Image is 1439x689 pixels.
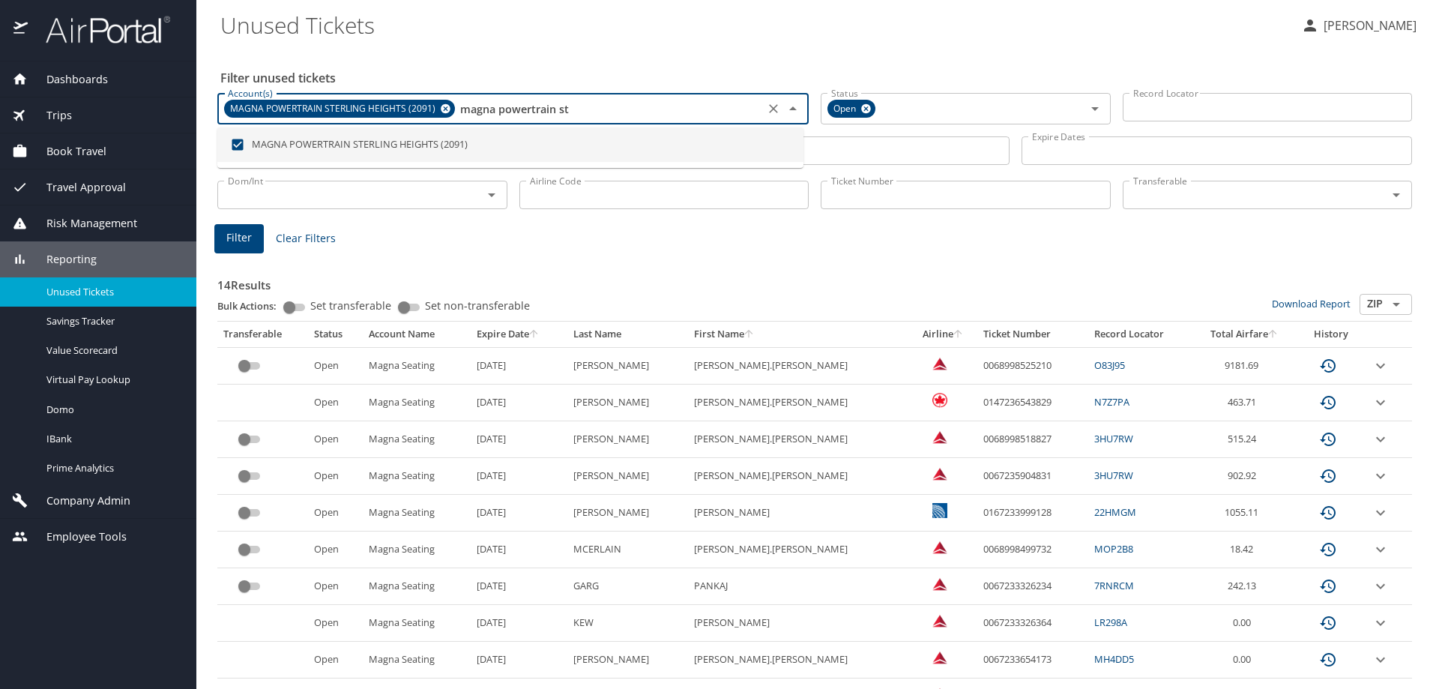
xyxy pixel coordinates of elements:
span: Domo [46,403,178,417]
td: Magna Seating [363,458,471,495]
td: 0067235904831 [977,458,1088,495]
td: [PERSON_NAME] [567,458,688,495]
td: [PERSON_NAME].[PERSON_NAME] [688,458,909,495]
th: Account Name [363,322,471,347]
td: 0067233326364 [977,605,1088,642]
td: 0067233654173 [977,642,1088,679]
td: 9181.69 [1193,347,1297,384]
div: Open [827,100,875,118]
td: Magna Seating [363,605,471,642]
li: MAGNA POWERTRAIN STERLING HEIGHTS (2091) [217,127,803,162]
button: expand row [1372,394,1390,412]
td: Open [308,495,363,532]
h2: Filter unused tickets [220,66,1415,90]
td: Open [308,458,363,495]
td: 242.13 [1193,568,1297,605]
span: Set transferable [310,301,391,311]
span: Virtual Pay Lookup [46,373,178,387]
h3: 14 Results [217,268,1412,294]
td: [DATE] [471,605,567,642]
button: expand row [1372,504,1390,522]
button: expand row [1372,467,1390,485]
td: Open [308,421,363,458]
span: Travel Approval [28,179,126,196]
button: Open [1084,98,1105,119]
td: Open [308,642,363,679]
td: Magna Seating [363,385,471,421]
span: Risk Management [28,215,137,232]
td: 0068998499732 [977,532,1088,568]
td: 1055.11 [1193,495,1297,532]
td: [PERSON_NAME] [567,347,688,384]
a: N7Z7PA [1094,395,1129,409]
img: Air Canada [932,393,947,408]
td: Magna Seating [363,495,471,532]
span: Unused Tickets [46,285,178,299]
td: Magna Seating [363,421,471,458]
button: sort [1268,330,1279,340]
th: First Name [688,322,909,347]
img: Delta Airlines [932,466,947,481]
button: [PERSON_NAME] [1295,12,1423,39]
td: [DATE] [471,458,567,495]
td: [PERSON_NAME].[PERSON_NAME] [688,642,909,679]
span: Savings Tracker [46,314,178,328]
td: [DATE] [471,568,567,605]
img: United Airlines [932,503,947,518]
span: Book Travel [28,143,106,160]
span: Company Admin [28,493,130,509]
button: Open [481,184,502,205]
img: Delta Airlines [932,613,947,628]
td: 0067233326234 [977,568,1088,605]
span: Prime Analytics [46,461,178,475]
div: Transferable [223,328,302,341]
button: Open [1386,184,1407,205]
img: airportal-logo.png [29,15,170,44]
td: [PERSON_NAME].[PERSON_NAME] [688,385,909,421]
td: Open [308,385,363,421]
td: PANKAJ [688,568,909,605]
button: expand row [1372,357,1390,375]
td: [DATE] [471,421,567,458]
button: expand row [1372,614,1390,632]
h1: Unused Tickets [220,1,1289,48]
td: [PERSON_NAME] [567,495,688,532]
button: Clear Filters [270,225,342,253]
a: 7RNRCM [1094,579,1134,592]
a: 3HU7RW [1094,432,1133,445]
td: [PERSON_NAME].[PERSON_NAME] [688,421,909,458]
button: sort [744,330,755,340]
td: [PERSON_NAME].[PERSON_NAME] [688,347,909,384]
td: 0068998518827 [977,421,1088,458]
a: O83J95 [1094,358,1125,372]
span: Reporting [28,251,97,268]
td: [DATE] [471,385,567,421]
span: MAGNA POWERTRAIN STERLING HEIGHTS (2091) [224,101,444,117]
img: icon-airportal.png [13,15,29,44]
th: Status [308,322,363,347]
th: Last Name [567,322,688,347]
a: 3HU7RW [1094,469,1133,482]
td: [PERSON_NAME] [567,385,688,421]
td: [DATE] [471,495,567,532]
th: Total Airfare [1193,322,1297,347]
th: Expire Date [471,322,567,347]
td: 0.00 [1193,605,1297,642]
img: Delta Airlines [932,577,947,592]
td: KEW [567,605,688,642]
button: expand row [1372,651,1390,669]
td: GARG [567,568,688,605]
td: 463.71 [1193,385,1297,421]
span: Employee Tools [28,529,127,545]
td: [PERSON_NAME] [688,605,909,642]
td: 902.92 [1193,458,1297,495]
button: Open [1386,294,1407,315]
td: Magna Seating [363,347,471,384]
td: [PERSON_NAME].[PERSON_NAME] [688,532,909,568]
span: Dashboards [28,71,108,88]
td: 0167233999128 [977,495,1088,532]
th: Ticket Number [977,322,1088,347]
a: Download Report [1272,297,1351,310]
span: IBank [46,432,178,446]
img: Delta Airlines [932,430,947,445]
